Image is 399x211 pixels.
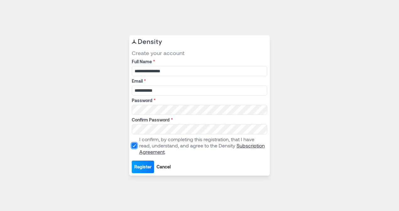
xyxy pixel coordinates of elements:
[132,161,154,173] button: Register
[132,78,266,84] label: Email
[139,142,265,155] a: Subscription Agreement
[157,164,171,170] span: Cancel
[132,97,266,104] label: Password
[134,164,152,170] span: Register
[154,161,173,173] button: Cancel
[132,117,266,123] label: Confirm Password
[139,136,266,155] p: I confirm, by completing this registration, that I have read, understand, and agree to the Density .
[132,49,267,57] span: Create your account
[132,59,266,65] label: Full Name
